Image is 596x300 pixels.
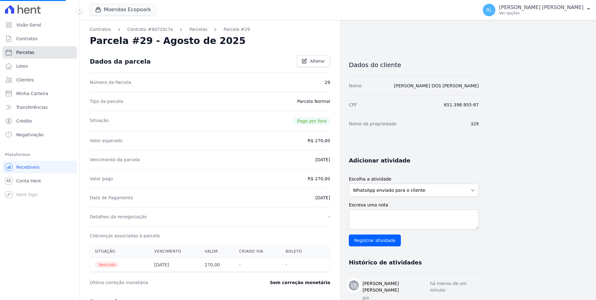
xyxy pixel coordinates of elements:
[315,195,330,201] dd: [DATE]
[478,1,596,19] button: RL [PERSON_NAME] [PERSON_NAME] Ver opções
[2,101,77,114] a: Transferências
[189,26,207,33] a: Parcelas
[16,104,48,110] span: Transferências
[470,121,479,127] dd: 329
[270,279,330,286] dd: Sem correção monetária
[394,83,479,88] a: [PERSON_NAME] DOS [PERSON_NAME]
[90,214,147,220] dt: Detalhes da renegociação
[297,55,330,67] a: Alterar
[349,176,479,182] label: Escolha a atividade
[234,258,281,272] th: -
[90,138,123,144] dt: Valor esperado
[90,245,149,258] th: Situação
[281,245,316,258] th: Boleto
[293,117,330,125] span: Pago por fora
[2,161,77,173] a: Recebíveis
[2,128,77,141] a: Negativação
[16,77,34,83] span: Clientes
[349,259,422,266] h3: Histórico de atividades
[223,26,250,33] a: Parcela #29
[90,58,151,65] div: Dados da parcela
[430,280,479,293] p: há menos de um minuto
[310,58,325,64] span: Alterar
[499,4,584,11] p: [PERSON_NAME] [PERSON_NAME]
[2,74,77,86] a: Clientes
[16,118,32,124] span: Crédito
[308,138,330,144] dd: R$ 270,00
[16,90,48,97] span: Minha Carteira
[90,157,140,163] dt: Vencimento da parcela
[90,26,330,33] nav: Breadcrumb
[324,79,330,85] dd: 29
[349,61,479,69] h3: Dados do cliente
[90,117,109,125] dt: Situação
[90,79,131,85] dt: Número da Parcela
[2,60,77,72] a: Lotes
[149,245,200,258] th: Vencimento
[16,49,34,56] span: Parcelas
[2,19,77,31] a: Visão Geral
[16,132,44,138] span: Negativação
[5,151,74,158] div: Plataformas
[16,22,41,28] span: Visão Geral
[349,157,410,164] h3: Adicionar atividade
[349,83,362,89] dt: Nome
[90,176,113,182] dt: Valor pago
[315,157,330,163] dd: [DATE]
[444,102,479,108] dd: 651.398.955-87
[16,36,37,42] span: Contratos
[308,176,330,182] dd: R$ 270,00
[16,178,41,184] span: Conta Hent
[349,202,479,208] label: Escreva uma nota
[90,195,133,201] dt: Data de Pagamento
[90,98,123,104] dt: Tipo da parcela
[90,35,246,46] h2: Parcela #29 - Agosto de 2025
[363,280,430,293] h3: [PERSON_NAME] [PERSON_NAME]
[349,235,401,246] input: Registrar atividade
[90,4,156,16] button: Moendas Ecopoark
[90,26,111,33] a: Contratos
[2,32,77,45] a: Contratos
[349,102,357,108] dt: CPF
[200,258,234,272] th: 270,00
[90,279,232,286] dt: Última correção monetária
[297,98,330,104] dd: Parcela Normal
[499,11,584,16] p: Ver opções
[329,214,330,220] dd: -
[16,63,28,69] span: Lotes
[200,245,234,258] th: Valor
[16,164,40,170] span: Recebíveis
[90,233,160,239] dt: Cobranças associadas à parcela
[281,258,316,272] th: -
[486,8,492,12] span: RL
[2,87,77,100] a: Minha Carteira
[2,115,77,127] a: Crédito
[149,258,200,272] th: [DATE]
[2,46,77,59] a: Parcelas
[2,175,77,187] a: Conta Hent
[95,262,119,268] span: Vencido
[349,121,397,127] dt: Nome da propriedade
[127,26,173,33] a: Contrato #9d710c7e
[234,245,281,258] th: Criado via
